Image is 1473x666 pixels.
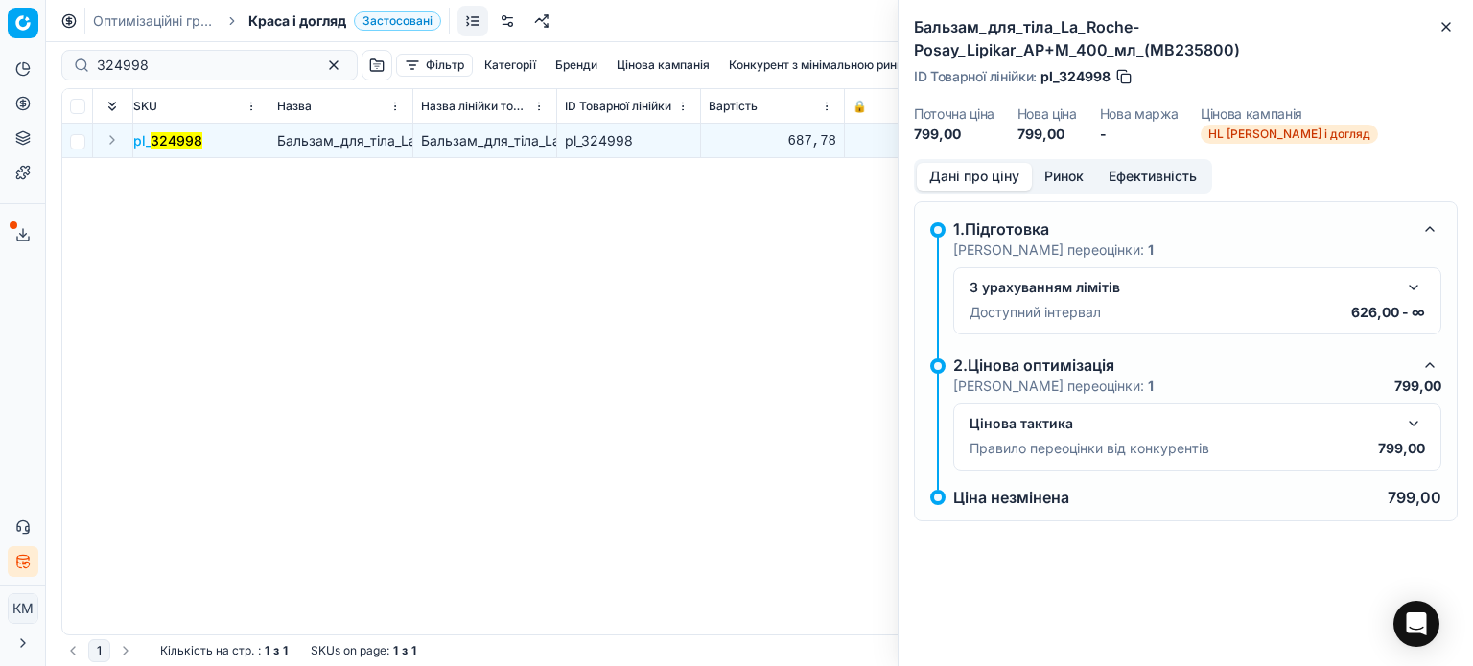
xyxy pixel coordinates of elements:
button: Фільтр [396,54,473,77]
div: З урахуванням лімітів [970,278,1394,297]
button: Бренди [548,54,605,77]
h2: Бальзам_для_тіла_La_Roche-Posay_Lipikar_AP+M_400_мл_(MB235800) [914,15,1458,61]
strong: 1 [265,643,269,658]
p: [PERSON_NAME] переоцінки: [953,377,1154,396]
button: 1 [88,639,110,662]
div: 687,78 [709,131,836,150]
span: Застосовані [354,11,441,31]
span: КM [9,594,37,623]
a: Оптимізаційні групи [93,11,216,31]
strong: 1 [1148,241,1154,258]
p: 799,00 [1388,490,1441,505]
span: ID Товарної лінійки : [914,70,1037,83]
nav: pagination [61,639,137,662]
button: Go to next page [114,639,137,662]
p: Правило переоцінки від конкурентів [970,439,1209,458]
button: Ефективність [1096,163,1209,191]
span: HL [PERSON_NAME] і догляд [1201,125,1378,144]
dd: - [1100,125,1179,144]
p: Доступний інтервал [970,303,1101,322]
span: Вартість [709,99,758,114]
dt: Нова маржа [1100,107,1179,121]
dd: 799,00 [1017,125,1077,144]
button: Дані про ціну [917,163,1032,191]
button: Expand [101,128,124,151]
button: Цінова кампанія [609,54,717,77]
button: Ринок [1032,163,1096,191]
span: 🔒 [853,99,867,114]
div: Цінова тактика [970,414,1394,433]
dt: Нова ціна [1017,107,1077,121]
strong: 1 [1148,378,1154,394]
input: Пошук по SKU або назві [97,56,307,75]
span: ID Товарної лінійки [565,99,671,114]
strong: 1 [393,643,398,658]
strong: з [402,643,408,658]
div: 1.Підготовка [953,218,1411,241]
dd: 799,00 [914,125,994,144]
strong: 1 [411,643,416,658]
dt: Цінова кампанія [1201,107,1378,121]
span: Кількість на стр. [160,643,254,658]
button: Категорії [477,54,544,77]
p: 626,00 - ∞ [1351,303,1425,322]
mark: 324998 [151,132,202,149]
button: КM [8,593,38,624]
span: pl_ [133,131,202,150]
span: SKUs on page : [311,643,389,658]
div: : [160,643,288,658]
button: Expand all [101,95,124,118]
span: Назва [277,99,312,114]
span: Краса і доглядЗастосовані [248,11,441,31]
div: pl_324998 [565,131,692,150]
p: [PERSON_NAME] переоцінки: [953,241,1154,260]
span: Бальзам_для_тіла_La_Roche-Posay_Lipikar_AP+M_400_мл_(MB235800) [277,132,737,149]
span: Назва лінійки товарів [421,99,529,114]
span: SKU [133,99,157,114]
span: Краса і догляд [248,11,346,31]
strong: з [273,643,279,658]
button: Go to previous page [61,639,84,662]
button: Конкурент з мінімальною ринковою ціною [721,54,976,77]
dt: Поточна ціна [914,107,994,121]
p: 799,00 [1394,377,1441,396]
div: 2.Цінова оптимізація [953,354,1411,377]
p: 799,00 [1378,439,1425,458]
div: Бальзам_для_тіла_La_Roche-Posay_Lipikar_AP+M_400_мл_(MB235800) [421,131,549,150]
div: Open Intercom Messenger [1393,601,1439,647]
button: pl_324998 [133,131,202,150]
nav: breadcrumb [93,11,441,31]
span: pl_324998 [1040,67,1111,86]
p: Ціна незмінена [953,490,1069,505]
strong: 1 [283,643,288,658]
